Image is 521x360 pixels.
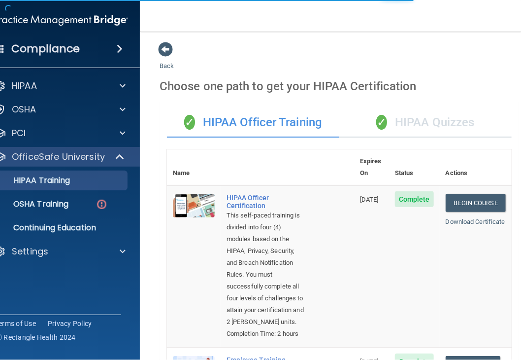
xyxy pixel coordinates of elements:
p: OfficeSafe University [12,151,105,163]
th: Actions [440,149,512,185]
p: OSHA [12,104,36,115]
a: Privacy Policy [48,319,92,328]
th: Expires On [354,149,389,185]
p: PCI [12,127,26,139]
p: HIPAA [12,80,37,92]
div: Choose one path to get your HIPAA Certification [160,72,519,101]
span: Complete [395,191,434,207]
th: Name [167,149,221,185]
a: Back [160,50,174,70]
div: This self-paced training is divided into four (4) modules based on the HIPAA, Privacy, Security, ... [227,210,305,328]
p: Settings [12,246,48,257]
span: ✓ [184,115,195,130]
div: HIPAA Quizzes [339,108,512,138]
img: danger-circle.6113f641.png [96,198,108,211]
div: HIPAA Officer Training [167,108,339,138]
h4: Compliance [11,42,80,56]
div: Completion Time: 2 hours [227,328,305,340]
a: HIPAA Officer Certification [227,194,305,210]
span: ✓ [376,115,387,130]
th: Status [389,149,440,185]
a: Begin Course [446,194,506,212]
a: Download Certificate [446,218,505,225]
span: [DATE] [360,196,379,203]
